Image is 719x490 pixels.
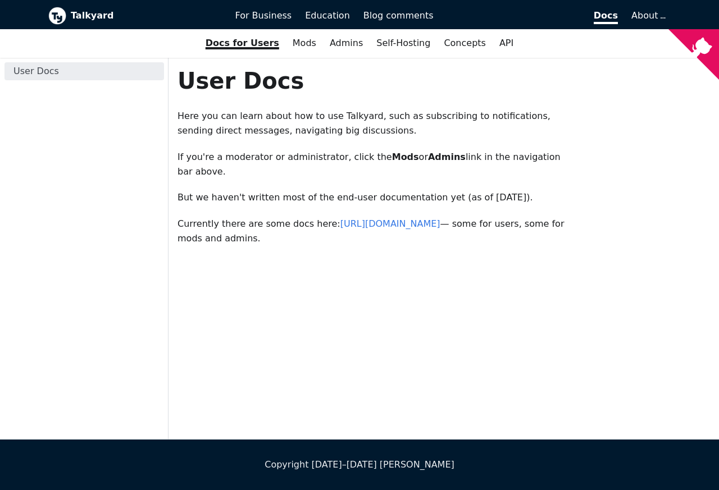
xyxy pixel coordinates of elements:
span: For Business [235,10,292,21]
a: Docs [440,6,625,25]
strong: Admins [428,152,466,162]
a: Admins [323,34,370,53]
p: Here you can learn about how to use Talkyard, such as subscribing to notifications, sending direc... [178,109,572,139]
img: Talkyard logo [48,7,66,25]
a: [URL][DOMAIN_NAME] [340,218,440,229]
a: Concepts [437,34,493,53]
a: About [631,10,664,21]
a: Docs for Users [199,34,286,53]
span: Docs [594,10,618,24]
a: For Business [229,6,299,25]
p: But we haven't written most of the end-user documentation yet (as of [DATE]). [178,190,572,205]
p: Currently there are some docs here: — some for users, some for mods and admins. [178,217,572,246]
a: Talkyard logoTalkyard [48,7,220,25]
a: User Docs [4,62,164,80]
div: Copyright [DATE]–[DATE] [PERSON_NAME] [48,457,671,472]
p: If you're a moderator or administrator, click the or link in the navigation bar above. [178,150,572,180]
span: Education [305,10,350,21]
a: API [493,34,520,53]
span: Blog comments [363,10,434,21]
strong: Mods [392,152,419,162]
a: Mods [286,34,323,53]
a: Self-Hosting [370,34,437,53]
a: Education [298,6,357,25]
b: Talkyard [71,8,220,23]
h1: User Docs [178,67,572,95]
a: Blog comments [357,6,440,25]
